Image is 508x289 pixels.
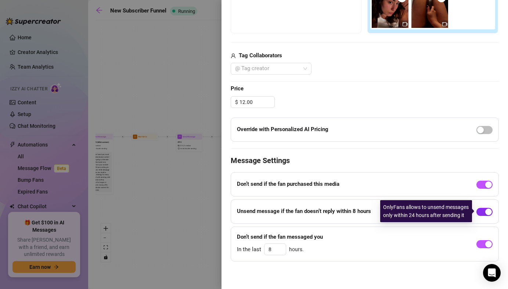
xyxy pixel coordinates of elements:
span: video-camera [403,22,408,27]
strong: Tag Collaborators [239,52,282,59]
span: video-camera [442,22,447,27]
strong: Don’t send if the fan messaged you [237,234,323,240]
h4: Message Settings [231,155,499,166]
span: user [231,51,236,60]
span: In the last [237,245,261,254]
strong: Override with Personalized AI Pricing [237,126,328,133]
strong: Don’t send if the fan purchased this media [237,181,339,187]
div: OnlyFans allows to unsend messages only within 24 hours after sending it [380,200,472,222]
input: Free [239,97,274,108]
strong: Unsend message if the fan doesn’t reply within 8 hours [237,208,371,214]
div: hours. [237,243,323,255]
div: Open Intercom Messenger [483,264,501,282]
strong: Price [231,85,244,92]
